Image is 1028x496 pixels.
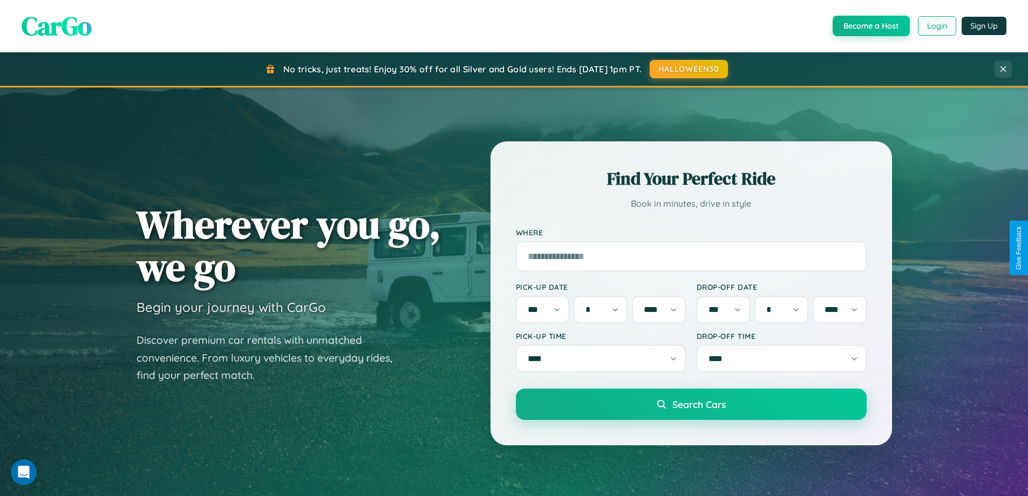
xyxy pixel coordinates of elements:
[1015,226,1023,270] div: Give Feedback
[833,16,910,36] button: Become a Host
[516,331,686,341] label: Pick-up Time
[11,459,37,485] iframe: Intercom live chat
[137,331,406,384] p: Discover premium car rentals with unmatched convenience. From luxury vehicles to everyday rides, ...
[697,282,867,291] label: Drop-off Date
[137,299,326,315] h3: Begin your journey with CarGo
[697,331,867,341] label: Drop-off Time
[918,16,956,36] button: Login
[516,167,867,191] h2: Find Your Perfect Ride
[516,196,867,212] p: Book in minutes, drive in style
[672,398,726,410] span: Search Cars
[962,17,1006,35] button: Sign Up
[137,203,441,288] h1: Wherever you go, we go
[22,8,92,44] span: CarGo
[516,282,686,291] label: Pick-up Date
[516,228,867,237] label: Where
[283,64,642,74] span: No tricks, just treats! Enjoy 30% off for all Silver and Gold users! Ends [DATE] 1pm PT.
[650,60,728,78] button: HALLOWEEN30
[516,389,867,420] button: Search Cars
